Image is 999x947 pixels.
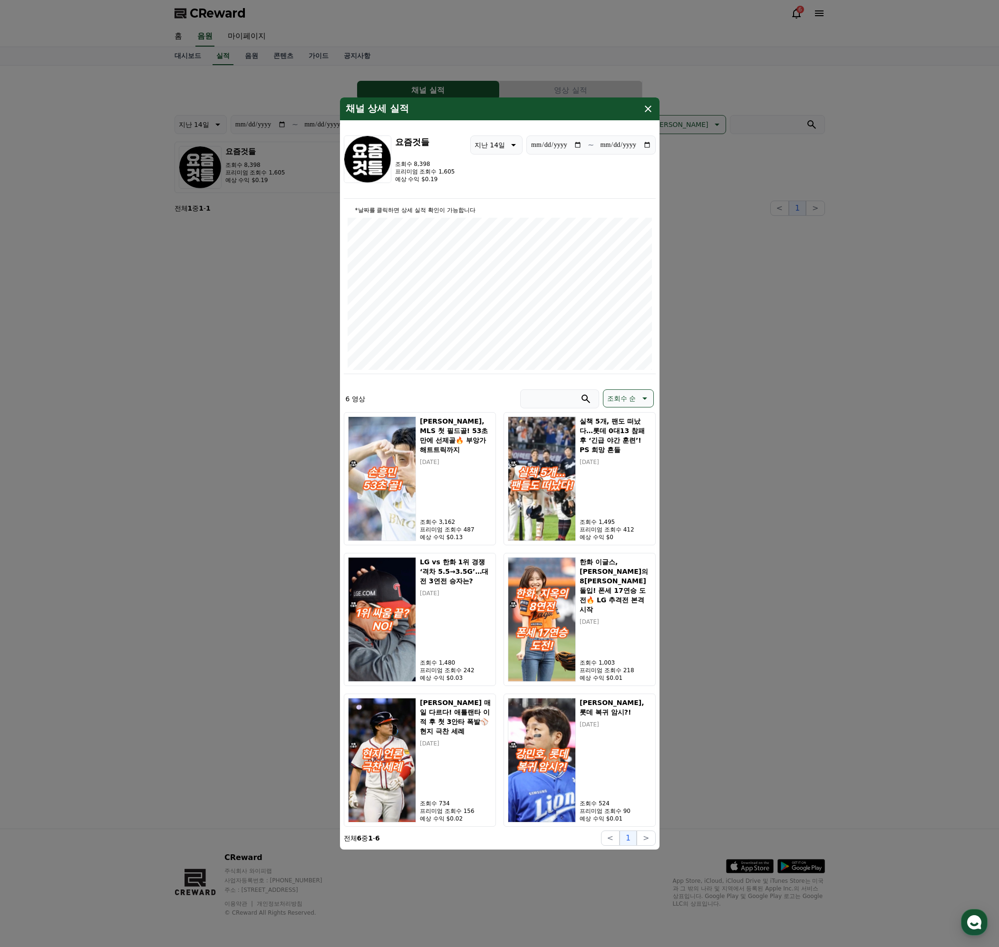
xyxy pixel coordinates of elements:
button: 김하성 매일 다르다! 애틀랜타 이적 후 첫 3안타 폭발⚾ 현지 극찬 세례 [PERSON_NAME] 매일 다르다! 애틀랜타 이적 후 첫 3안타 폭발⚾ 현지 극찬 세례 [DATE... [344,694,496,827]
img: LG vs 한화 1위 경쟁 ‘격차 5.5→3.5G’…대전 3연전 승자는? [348,557,417,682]
p: 프리미엄 조회수 1,605 [395,168,455,175]
p: 조회수 1,003 [580,659,651,667]
img: 강민호, 롯데 복귀 암시?! [508,698,576,822]
p: [DATE] [580,458,651,466]
p: 조회수 8,398 [395,160,455,168]
p: 조회수 524 [580,800,651,807]
h5: 한화 이글스, [PERSON_NAME]의 8[PERSON_NAME] 돌입! 폰세 17연승 도전🔥 LG 추격전 본격 시작 [580,557,651,614]
button: < [601,831,620,846]
button: 조회수 순 [603,389,653,407]
p: [DATE] [580,618,651,626]
p: 예상 수익 $0.19 [395,175,455,183]
img: 김하성 매일 다르다! 애틀랜타 이적 후 첫 3안타 폭발⚾ 현지 극찬 세례 [348,698,417,822]
p: [DATE] [420,458,491,466]
p: 조회수 순 [607,392,636,405]
span: Home [24,316,41,323]
p: 예상 수익 $0.03 [420,674,491,682]
img: 실책 5개, 팬도 떠났다…롯데 0대13 참패 후 ‘긴급 야간 훈련’! PS 희망 흔들 [508,416,576,541]
button: 실책 5개, 팬도 떠났다…롯데 0대13 참패 후 ‘긴급 야간 훈련’! PS 희망 흔들 실책 5개, 팬도 떠났다…롯데 0대13 참패 후 ‘긴급 야간 훈련’! PS 희망 흔들 [... [504,412,656,545]
a: Home [3,301,63,325]
strong: 6 [375,834,380,842]
button: LG vs 한화 1위 경쟁 ‘격차 5.5→3.5G’…대전 3연전 승자는? LG vs 한화 1위 경쟁 ‘격차 5.5→3.5G’…대전 3연전 승자는? [DATE] 조회수 1,48... [344,553,496,686]
p: [DATE] [580,721,651,728]
p: 조회수 1,480 [420,659,491,667]
h4: 채널 상세 실적 [346,103,409,115]
strong: 6 [357,834,362,842]
h5: [PERSON_NAME], 롯데 복귀 암시?! [580,698,651,717]
a: Messages [63,301,123,325]
h5: LG vs 한화 1위 경쟁 ‘격차 5.5→3.5G’…대전 3연전 승자는? [420,557,491,586]
p: 예상 수익 $0 [580,533,651,541]
p: 지난 14일 [475,138,505,152]
p: 예상 수익 $0.13 [420,533,491,541]
p: 조회수 734 [420,800,491,807]
p: 예상 수익 $0.01 [580,674,651,682]
img: 요즘것들 [344,135,391,183]
p: 조회수 3,162 [420,518,491,526]
img: 손흥민, MLS 첫 필드골! 53초 만에 선제골🔥 부앙가 해트트릭까지 [348,416,417,541]
p: 프리미엄 조회수 412 [580,526,651,533]
span: Messages [79,316,107,324]
p: 프리미엄 조회수 156 [420,807,491,815]
p: 6 영상 [346,394,365,404]
p: 예상 수익 $0.01 [580,815,651,822]
button: 손흥민, MLS 첫 필드골! 53초 만에 선제골🔥 부앙가 해트트릭까지 [PERSON_NAME], MLS 첫 필드골! 53초 만에 선제골🔥 부앙가 해트트릭까지 [DATE] 조회... [344,412,496,545]
img: 한화 이글스, 지옥의 8연전 돌입! 폰세 17연승 도전🔥 LG 추격전 본격 시작 [508,557,576,682]
h5: 실책 5개, 팬도 떠났다…롯데 0대13 참패 후 ‘긴급 야간 훈련’! PS 희망 흔들 [580,416,651,454]
p: 프리미엄 조회수 90 [580,807,651,815]
p: 전체 중 - [344,833,380,843]
button: 1 [620,831,637,846]
p: 프리미엄 조회수 487 [420,526,491,533]
p: 예상 수익 $0.02 [420,815,491,822]
button: 지난 14일 [470,135,523,155]
p: *날짜를 클릭하면 상세 실적 확인이 가능합니다 [348,206,652,214]
p: 프리미엄 조회수 218 [580,667,651,674]
div: modal [340,97,660,850]
h5: [PERSON_NAME] 매일 다르다! 애틀랜타 이적 후 첫 3안타 폭발⚾ 현지 극찬 세례 [420,698,491,736]
button: 한화 이글스, 지옥의 8연전 돌입! 폰세 17연승 도전🔥 LG 추격전 본격 시작 한화 이글스, [PERSON_NAME]의 8[PERSON_NAME] 돌입! 폰세 17연승 도전... [504,553,656,686]
h3: 요즘것들 [395,135,455,149]
span: Settings [141,316,164,323]
button: 강민호, 롯데 복귀 암시?! [PERSON_NAME], 롯데 복귀 암시?! [DATE] 조회수 524 프리미엄 조회수 90 예상 수익 $0.01 [504,694,656,827]
p: [DATE] [420,740,491,747]
a: Settings [123,301,183,325]
p: [DATE] [420,589,491,597]
p: 조회수 1,495 [580,518,651,526]
button: > [637,831,655,846]
strong: 1 [368,834,373,842]
h5: [PERSON_NAME], MLS 첫 필드골! 53초 만에 선제골🔥 부앙가 해트트릭까지 [420,416,491,454]
p: 프리미엄 조회수 242 [420,667,491,674]
p: ~ [588,139,594,151]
